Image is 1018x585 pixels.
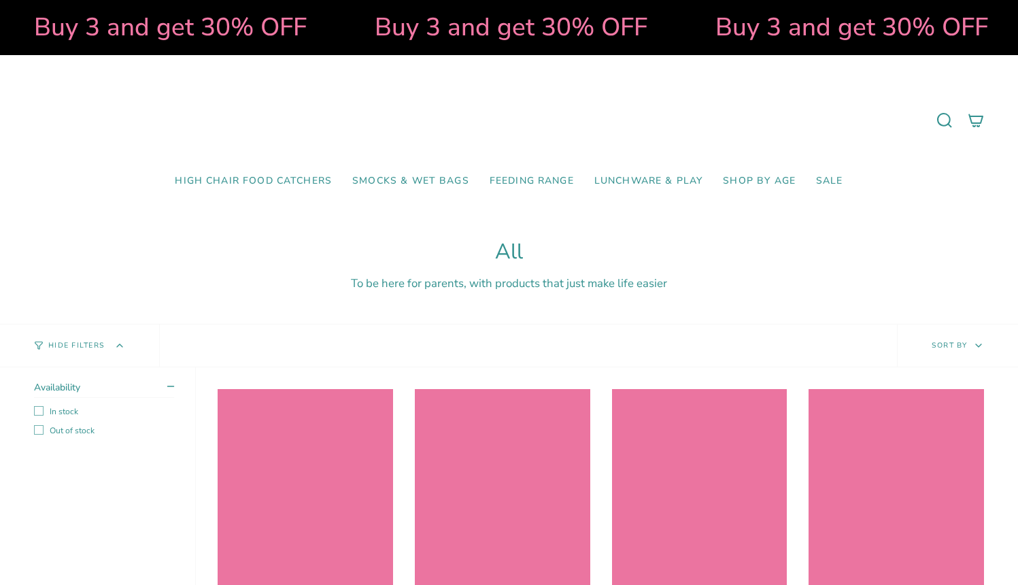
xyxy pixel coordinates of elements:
span: SALE [816,175,843,187]
a: Mumma’s Little Helpers [392,76,626,165]
span: Availability [34,381,80,394]
label: Out of stock [34,425,174,436]
h1: All [34,239,984,265]
strong: Buy 3 and get 30% OFF [21,10,294,44]
a: Feeding Range [479,165,584,197]
span: Smocks & Wet Bags [352,175,469,187]
a: SALE [806,165,853,197]
span: Shop by Age [723,175,796,187]
a: Shop by Age [713,165,806,197]
strong: Buy 3 and get 30% OFF [362,10,634,44]
a: High Chair Food Catchers [165,165,342,197]
span: Sort by [932,340,968,350]
summary: Availability [34,381,174,398]
span: Feeding Range [490,175,574,187]
strong: Buy 3 and get 30% OFF [702,10,975,44]
label: In stock [34,406,174,417]
span: Hide Filters [48,342,105,350]
span: To be here for parents, with products that just make life easier [351,275,667,291]
a: Lunchware & Play [584,165,713,197]
button: Sort by [897,324,1018,367]
span: High Chair Food Catchers [175,175,332,187]
span: Lunchware & Play [594,175,702,187]
a: Smocks & Wet Bags [342,165,479,197]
